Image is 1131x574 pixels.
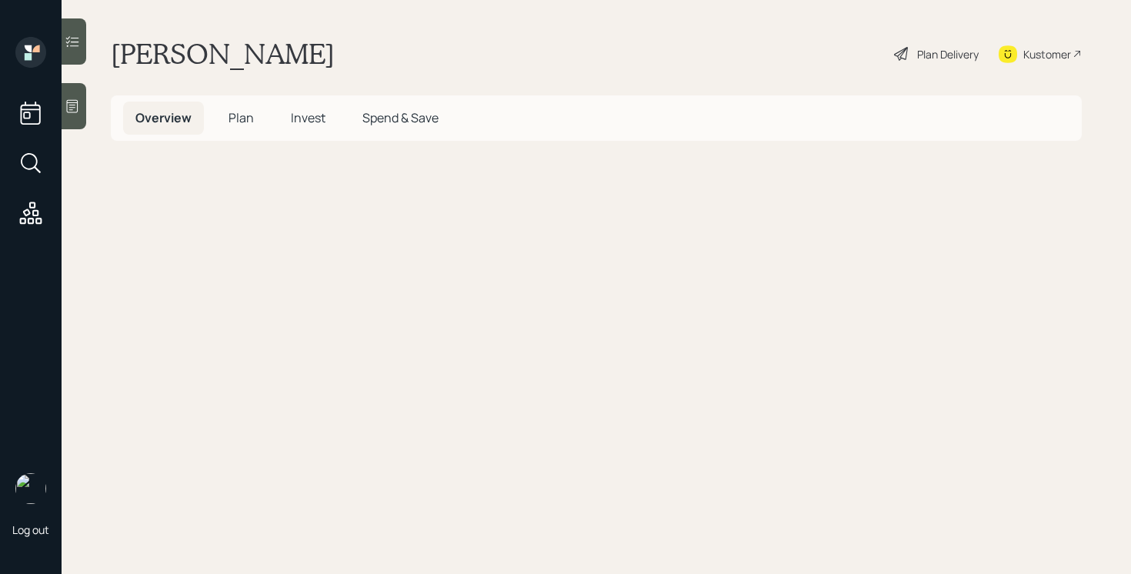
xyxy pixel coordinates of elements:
[291,109,325,126] span: Invest
[917,46,979,62] div: Plan Delivery
[362,109,439,126] span: Spend & Save
[15,473,46,504] img: retirable_logo.png
[135,109,192,126] span: Overview
[229,109,254,126] span: Plan
[111,37,335,71] h1: [PERSON_NAME]
[12,522,49,537] div: Log out
[1023,46,1071,62] div: Kustomer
